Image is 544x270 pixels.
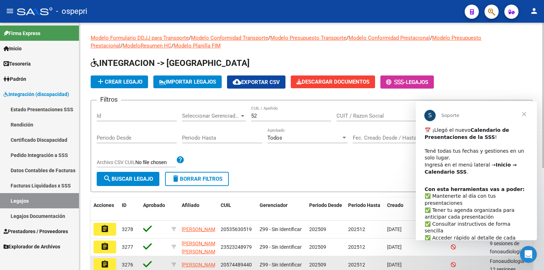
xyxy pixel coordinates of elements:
[4,29,40,37] span: Firma Express
[176,156,185,164] mat-icon: help
[179,198,218,221] datatable-header-cell: Afiliado
[97,172,159,186] button: Buscar Legajo
[260,244,302,250] span: Z99 - Sin Identificar
[233,79,280,85] span: Exportar CSV
[233,78,241,86] mat-icon: cloud_download
[257,198,306,221] datatable-header-cell: Gerenciador
[4,243,60,251] span: Explorador de Archivos
[260,202,288,208] span: Gerenciador
[384,198,416,221] datatable-header-cell: Creado
[119,198,140,221] datatable-header-cell: ID
[182,226,220,232] span: [PERSON_NAME]
[309,202,342,208] span: Periodo Desde
[123,43,171,49] a: ModeloResumen HC
[4,60,31,68] span: Tesorería
[93,202,114,208] span: Acciones
[91,58,250,68] span: INTEGRACION -> [GEOGRAPHIC_DATA]
[122,262,133,268] span: 3276
[56,4,87,19] span: - ospepri
[4,45,22,52] span: Inicio
[122,202,126,208] span: ID
[387,226,402,232] span: [DATE]
[221,262,252,268] span: 20574489440
[387,244,402,250] span: [DATE]
[221,226,252,232] span: 20535630519
[416,101,537,240] iframe: Intercom live chat mensaje
[101,242,109,251] mat-icon: assignment
[171,176,222,182] span: Borrar Filtros
[140,198,169,221] datatable-header-cell: Aprobado
[96,79,142,85] span: Crear Legajo
[135,159,176,166] input: Archivo CSV CUIL
[9,85,112,168] div: ​✅ Mantenerte al día con tus presentaciones ✅ Tener tu agenda organizada para anticipar cada pres...
[91,75,148,88] button: Crear Legajo
[101,260,109,269] mat-icon: assignment
[97,95,121,105] h3: Filtros
[91,198,119,221] datatable-header-cell: Acciones
[348,244,365,250] span: 202512
[306,198,345,221] datatable-header-cell: Periodo Desde
[191,35,268,41] a: Modelo Conformidad Transporte
[309,244,326,250] span: 202509
[101,225,109,233] mat-icon: assignment
[270,35,346,41] a: Modelo Presupuesto Transporte
[182,202,199,208] span: Afiliado
[296,79,369,85] span: Descargar Documentos
[406,79,428,85] span: Legajos
[165,172,229,186] button: Borrar Filtros
[520,246,537,263] iframe: Intercom live chat
[348,35,430,41] a: Modelo Conformidad Prestacional
[267,135,282,141] span: Todos
[182,113,239,119] span: Seleccionar Gerenciador
[171,174,180,183] mat-icon: delete
[159,79,216,85] span: IMPORTAR LEGAJOS
[348,226,365,232] span: 202512
[221,202,231,208] span: CUIL
[353,135,381,141] input: Fecha inicio
[97,159,135,165] span: Archivo CSV CUIL
[386,79,406,85] span: -
[4,227,68,235] span: Prestadores / Proveedores
[4,90,69,98] span: Integración (discapacidad)
[309,262,326,268] span: 202509
[122,244,133,250] span: 3277
[103,176,153,182] span: Buscar Legajo
[345,198,384,221] datatable-header-cell: Periodo Hasta
[388,135,422,141] input: Fecha fin
[91,35,189,41] a: Modelo Formulario DDJJ para Transporte
[221,244,252,250] span: 23523248979
[348,262,365,268] span: 202512
[9,85,109,91] b: Con esta herramientas vas a poder:
[387,262,402,268] span: [DATE]
[530,7,538,15] mat-icon: person
[291,75,375,88] button: Descargar Documentos
[4,75,26,83] span: Padrón
[103,174,112,183] mat-icon: search
[260,226,302,232] span: Z99 - Sin Identificar
[96,77,105,86] mat-icon: add
[182,262,220,268] span: [PERSON_NAME]
[6,7,14,15] mat-icon: menu
[387,202,403,208] span: Creado
[174,43,221,49] a: Modelo Planilla FIM
[380,75,434,89] button: -Legajos
[182,241,220,254] span: [PERSON_NAME] [PERSON_NAME]
[153,75,222,88] button: IMPORTAR LEGAJOS
[122,226,133,232] span: 3278
[143,202,165,208] span: Aprobado
[218,198,257,221] datatable-header-cell: CUIL
[309,226,326,232] span: 202509
[260,262,302,268] span: Z99 - Sin Identificar
[348,202,380,208] span: Periodo Hasta
[227,75,285,89] button: Exportar CSV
